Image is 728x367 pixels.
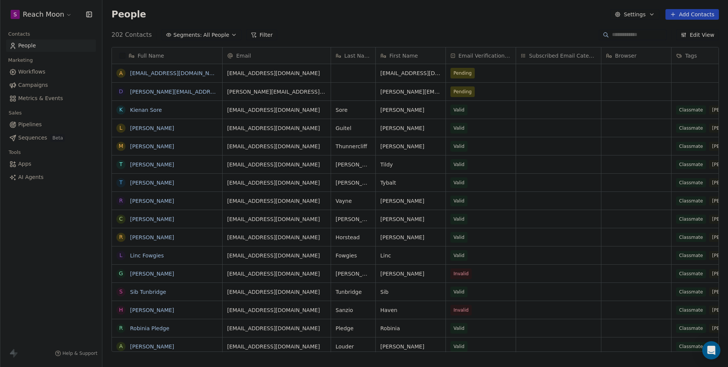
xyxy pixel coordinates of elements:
[380,215,441,223] span: [PERSON_NAME]
[676,324,706,333] span: Classmate
[676,160,706,169] span: Classmate
[111,30,152,39] span: 202 Contacts
[130,216,174,222] a: [PERSON_NAME]
[227,252,326,259] span: [EMAIL_ADDRESS][DOMAIN_NAME]
[676,269,706,278] span: Classmate
[6,158,96,170] a: Apps
[130,289,166,295] a: Sib Tunbridge
[516,47,601,64] div: Subscribed Email Categories
[380,306,441,314] span: Haven
[615,52,637,60] span: Browser
[336,143,371,150] span: Thunnercliff
[130,89,311,95] a: [PERSON_NAME][EMAIL_ADDRESS][PERSON_NAME][DOMAIN_NAME]
[331,47,375,64] div: Last Name
[6,118,96,131] a: Pipelines
[246,30,278,40] button: Filter
[336,124,371,132] span: Guitel
[9,8,74,21] button: SReach Moon
[18,121,42,129] span: Pipelines
[119,106,122,114] div: K
[119,233,123,241] div: R
[14,11,17,18] span: S
[336,161,371,168] span: [PERSON_NAME]
[119,342,123,350] div: A
[227,143,326,150] span: [EMAIL_ADDRESS][DOMAIN_NAME]
[676,251,706,260] span: Classmate
[119,306,123,314] div: H
[453,288,464,296] span: Valid
[119,142,123,150] div: M
[380,124,441,132] span: [PERSON_NAME]
[227,234,326,241] span: [EMAIL_ADDRESS][DOMAIN_NAME]
[453,343,464,350] span: Valid
[389,52,418,60] span: First Name
[63,350,97,356] span: Help & Support
[173,31,202,39] span: Segments:
[6,66,96,78] a: Workflows
[336,270,371,278] span: [PERSON_NAME]
[50,134,65,142] span: Beta
[119,270,123,278] div: G
[130,107,162,113] a: Kienan Sore
[453,106,464,114] span: Valid
[203,31,229,39] span: All People
[336,306,371,314] span: Sanzio
[453,252,464,259] span: Valid
[702,341,720,359] div: Open Intercom Messenger
[336,343,371,350] span: Louder
[336,234,371,241] span: Horstead
[119,288,123,296] div: S
[676,215,706,224] span: Classmate
[23,9,64,19] span: Reach Moon
[336,325,371,332] span: Pledge
[130,143,174,149] a: [PERSON_NAME]
[676,105,706,114] span: Classmate
[227,306,326,314] span: [EMAIL_ADDRESS][DOMAIN_NAME]
[380,197,441,205] span: [PERSON_NAME]
[676,306,706,315] span: Classmate
[5,28,33,40] span: Contacts
[453,161,464,168] span: Valid
[5,147,24,158] span: Tools
[119,88,123,96] div: d
[55,350,97,356] a: Help & Support
[18,94,63,102] span: Metrics & Events
[130,198,174,204] a: [PERSON_NAME]
[453,270,469,278] span: Invalid
[138,52,164,60] span: Full Name
[676,196,706,205] span: Classmate
[380,179,441,187] span: Tybalt
[18,42,36,50] span: People
[380,143,441,150] span: [PERSON_NAME]
[685,52,697,60] span: Tags
[112,64,223,352] div: grid
[665,9,719,20] button: Add Contacts
[130,325,169,331] a: Robinia Pledge
[119,215,123,223] div: C
[119,179,123,187] div: T
[601,47,671,64] div: Browser
[18,81,48,89] span: Campaigns
[344,52,371,60] span: Last Name
[676,124,706,133] span: Classmate
[446,47,516,64] div: Email Verification Status
[380,288,441,296] span: Sib
[227,215,326,223] span: [EMAIL_ADDRESS][DOMAIN_NAME]
[130,307,174,313] a: [PERSON_NAME]
[676,342,706,351] span: Classmate
[130,180,174,186] a: [PERSON_NAME]
[6,79,96,91] a: Campaigns
[453,143,464,150] span: Valid
[676,287,706,296] span: Classmate
[5,107,25,119] span: Sales
[6,39,96,52] a: People
[227,288,326,296] span: [EMAIL_ADDRESS][DOMAIN_NAME]
[18,68,45,76] span: Workflows
[18,134,47,142] span: Sequences
[380,252,441,259] span: Linc
[227,197,326,205] span: [EMAIL_ADDRESS][DOMAIN_NAME]
[458,52,511,60] span: Email Verification Status
[119,251,122,259] div: L
[227,69,326,77] span: [EMAIL_ADDRESS][DOMAIN_NAME]
[119,197,123,205] div: R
